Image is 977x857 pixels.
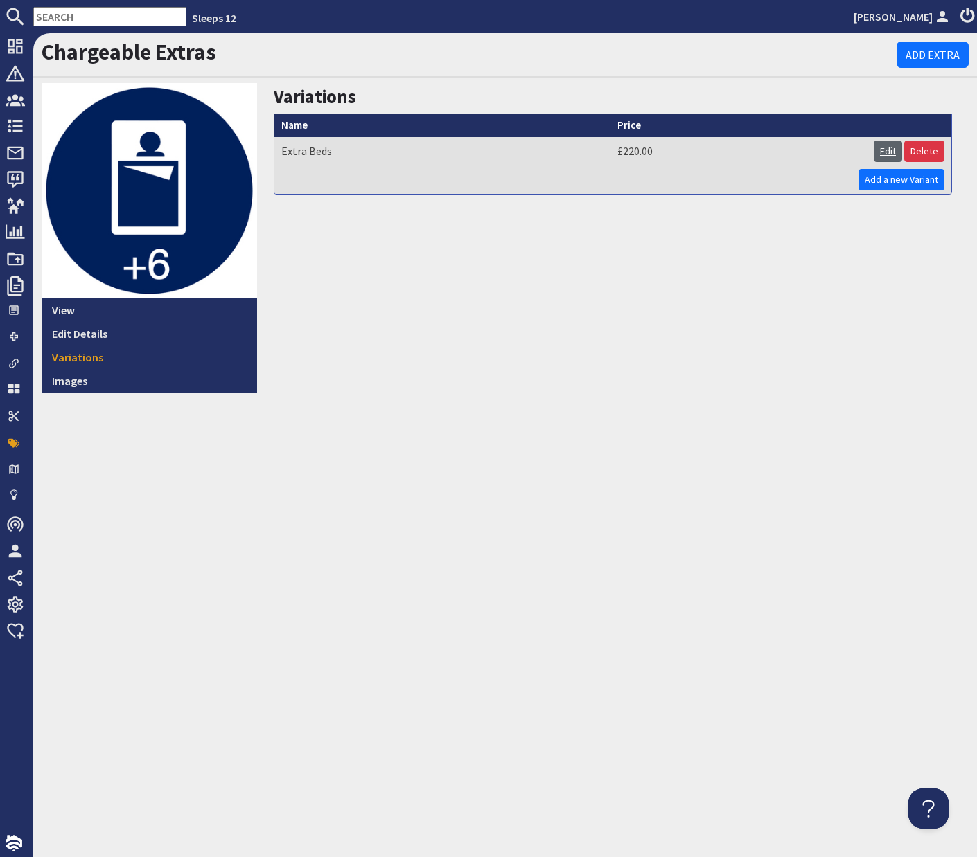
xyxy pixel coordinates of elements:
[908,788,949,829] iframe: Toggle Customer Support
[904,141,944,162] a: Delete
[859,169,944,190] a: Add a new Variant
[42,298,257,322] a: View
[42,322,257,345] a: Edit Details
[610,137,867,165] td: £220.00
[274,114,610,137] th: Name
[874,141,902,162] a: Edit
[33,7,186,26] input: SEARCH
[897,42,969,68] a: Add Extra
[274,85,356,108] a: Variations
[274,137,610,165] td: Extra Beds
[610,114,867,137] th: Price
[192,11,236,25] a: Sleeps 12
[854,8,952,25] a: [PERSON_NAME]
[42,345,257,369] a: Variations
[6,835,22,851] img: staytech_i_w-64f4e8e9ee0a9c174fd5317b4b171b261742d2d393467e5bdba4413f4f884c10.svg
[42,369,257,393] a: Images
[42,38,216,66] a: Chargeable Extras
